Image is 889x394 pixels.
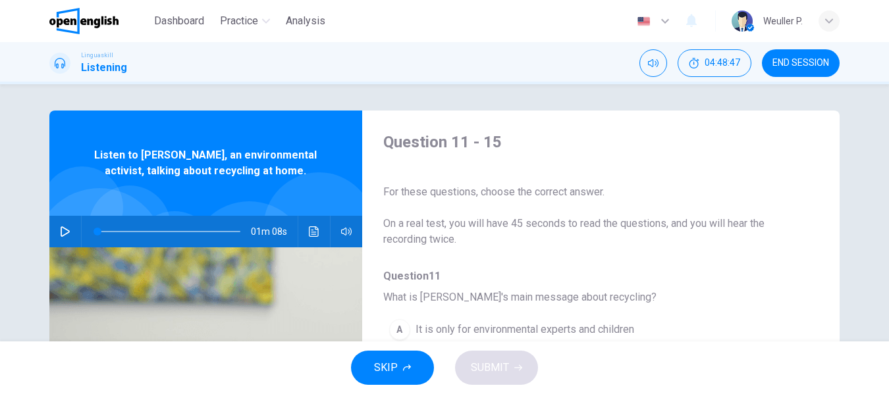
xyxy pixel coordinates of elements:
button: 04:48:47 [678,49,751,77]
div: Mute [639,49,667,77]
span: Practice [220,13,258,29]
span: It is only for environmental experts and children [416,322,634,337]
span: Analysis [286,13,325,29]
img: Profile picture [732,11,753,32]
span: For these questions, choose the correct answer. [383,184,797,200]
span: Listen to [PERSON_NAME], an environmental activist, talking about recycling at home. [92,147,319,179]
img: OpenEnglish logo [49,8,119,34]
span: Dashboard [154,13,204,29]
a: OpenEnglish logo [49,8,149,34]
span: What is [PERSON_NAME]'s main message about recycling? [383,289,797,305]
span: Linguaskill [81,51,113,60]
button: Practice [215,9,275,33]
span: END SESSION [772,58,829,68]
button: Click to see the audio transcription [304,216,325,247]
span: 01m 08s [251,216,298,247]
div: Hide [678,49,751,77]
span: 04:48:47 [705,58,740,68]
img: en [635,16,652,26]
h1: Listening [81,60,127,76]
button: SKIP [351,351,434,385]
span: On a real test, you will have 45 seconds to read the questions, and you will hear the recording t... [383,216,797,247]
button: END SESSION [762,49,840,77]
div: Weuller P. [763,13,803,29]
span: SKIP [374,358,398,377]
div: A [389,319,410,340]
h4: Question 11 - 15 [383,132,797,153]
button: Analysis [281,9,331,33]
button: Dashboard [149,9,209,33]
span: Question 11 [383,268,797,284]
button: AIt is only for environmental experts and children [383,313,750,346]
